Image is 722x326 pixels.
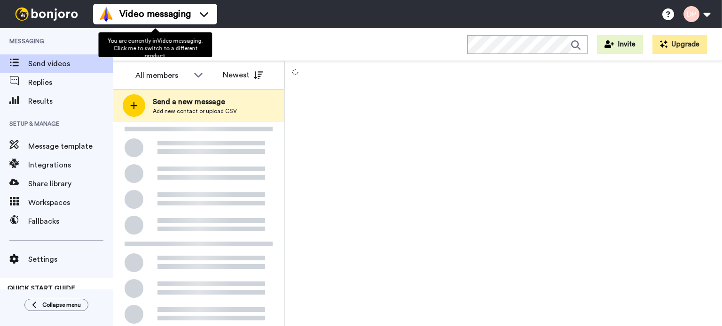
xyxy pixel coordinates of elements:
span: Message template [28,141,113,152]
span: Send a new message [153,96,237,107]
span: Send videos [28,58,113,69]
span: Video messaging [119,8,191,21]
span: Collapse menu [42,301,81,309]
span: Integrations [28,159,113,171]
span: Add new contact or upload CSV [153,107,237,115]
span: Workspaces [28,197,113,208]
img: vm-color.svg [99,7,114,22]
span: Replies [28,77,113,88]
img: bj-logo-header-white.svg [11,8,82,21]
span: Share library [28,178,113,190]
button: Upgrade [652,35,707,54]
button: Invite [597,35,643,54]
button: Collapse menu [24,299,88,311]
span: Results [28,96,113,107]
button: Newest [216,66,270,84]
span: QUICK START GUIDE [8,285,75,292]
span: Settings [28,254,113,265]
span: You are currently in Video messaging . Click me to switch to a different product. [108,38,203,59]
span: Fallbacks [28,216,113,227]
div: All members [135,70,189,81]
